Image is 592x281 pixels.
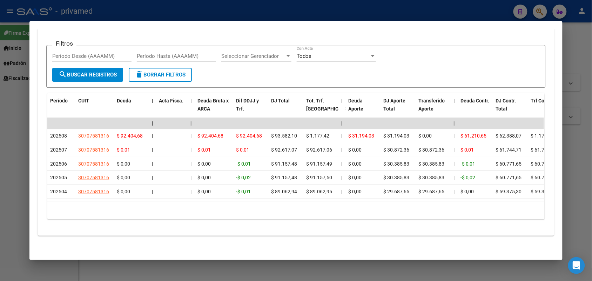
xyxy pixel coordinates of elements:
[496,189,522,194] span: $ 59.375,30
[135,72,186,78] span: Borrar Filtros
[271,147,297,153] span: $ 92.617,07
[496,98,516,112] span: DJ Contr. Total
[341,133,342,139] span: |
[197,175,211,180] span: $ 0,00
[383,189,409,194] span: $ 29.687,65
[271,161,297,167] span: $ 91.157,48
[190,175,191,180] span: |
[348,98,363,112] span: Deuda Aporte
[152,120,153,126] span: |
[59,72,117,78] span: Buscar Registros
[418,189,444,194] span: $ 29.687,65
[197,161,211,167] span: $ 0,00
[129,68,192,82] button: Borrar Filtros
[531,189,557,194] span: $ 59.375,30
[306,133,329,139] span: $ 1.177,42
[47,93,75,124] datatable-header-cell: Período
[190,189,191,194] span: |
[190,98,192,103] span: |
[190,120,192,126] span: |
[493,93,528,124] datatable-header-cell: DJ Contr. Total
[78,98,89,103] span: CUIT
[78,175,109,180] span: 30707581316
[348,161,362,167] span: $ 0,00
[460,189,474,194] span: $ 0,00
[531,98,552,103] span: Trf Contr.
[345,93,381,124] datatable-header-cell: Deuda Aporte
[117,133,143,139] span: $ 92.404,68
[381,93,416,124] datatable-header-cell: DJ Aporte Total
[190,147,191,153] span: |
[236,133,262,139] span: $ 92.404,68
[271,133,297,139] span: $ 93.582,10
[78,133,109,139] span: 30707581316
[528,93,563,124] datatable-header-cell: Trf Contr.
[197,147,211,153] span: $ 0,01
[117,189,130,194] span: $ 0,00
[418,147,444,153] span: $ 30.872,36
[306,147,332,153] span: $ 92.617,06
[418,98,445,112] span: Transferido Aporte
[341,147,342,153] span: |
[268,93,303,124] datatable-header-cell: DJ Total
[117,175,130,180] span: $ 0,00
[383,175,409,180] span: $ 30.385,83
[418,161,444,167] span: $ 30.385,83
[348,147,362,153] span: $ 0,00
[271,98,290,103] span: DJ Total
[117,161,130,167] span: $ 0,00
[152,147,153,153] span: |
[451,93,458,124] datatable-header-cell: |
[458,93,493,124] datatable-header-cell: Deuda Contr.
[453,120,455,126] span: |
[152,189,153,194] span: |
[159,98,183,103] span: Acta Fisca.
[496,175,522,180] span: $ 60.771,65
[50,98,68,103] span: Período
[460,147,474,153] span: $ 0,01
[50,133,67,139] span: 202508
[52,40,76,47] h3: Filtros
[383,161,409,167] span: $ 30.385,83
[383,147,409,153] span: $ 30.872,36
[50,175,67,180] span: 202505
[197,133,223,139] span: $ 92.404,68
[383,133,409,139] span: $ 31.194,03
[453,161,455,167] span: |
[460,175,475,180] span: -$ 0,02
[152,133,153,139] span: |
[453,189,455,194] span: |
[188,93,195,124] datatable-header-cell: |
[297,53,311,59] span: Todos
[496,133,522,139] span: $ 62.388,07
[117,147,130,153] span: $ 0,01
[453,147,455,153] span: |
[341,98,343,103] span: |
[341,161,342,167] span: |
[531,175,557,180] span: $ 60.771,67
[383,98,405,112] span: DJ Aporte Total
[531,147,557,153] span: $ 61.744,70
[418,133,432,139] span: $ 0,00
[453,98,455,103] span: |
[496,147,522,153] span: $ 61.744,71
[135,70,143,79] mat-icon: delete
[117,98,131,103] span: Deuda
[568,257,585,274] div: Open Intercom Messenger
[152,98,153,103] span: |
[197,98,229,112] span: Deuda Bruta x ARCA
[418,175,444,180] span: $ 30.385,83
[416,93,451,124] datatable-header-cell: Transferido Aporte
[236,98,259,112] span: Dif DDJJ y Trf.
[50,147,67,153] span: 202507
[348,133,374,139] span: $ 31.194,03
[303,93,338,124] datatable-header-cell: Tot. Trf. Bruto
[190,133,191,139] span: |
[221,53,285,59] span: Seleccionar Gerenciador
[341,120,343,126] span: |
[59,70,67,79] mat-icon: search
[496,161,522,167] span: $ 60.771,65
[190,161,191,167] span: |
[453,175,455,180] span: |
[236,147,249,153] span: $ 0,01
